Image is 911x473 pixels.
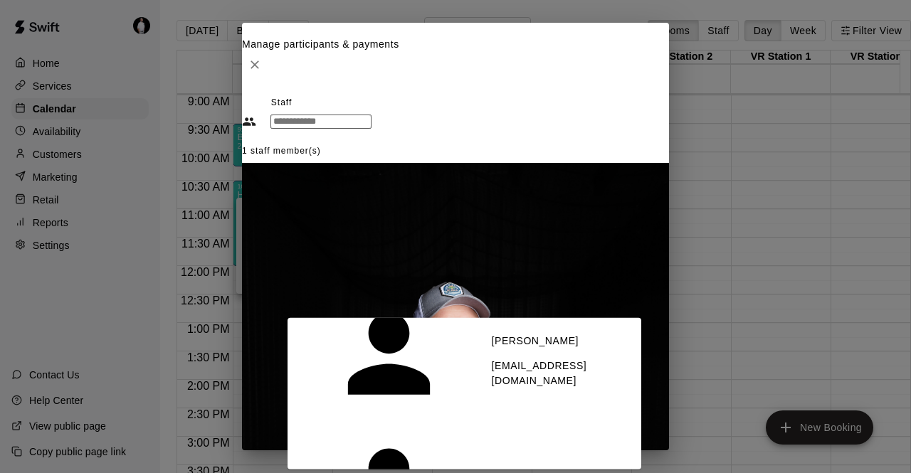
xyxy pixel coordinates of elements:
span: 1 staff member(s) [242,140,321,163]
div: Gregg Pierce [327,292,492,420]
svg: Staff [242,115,256,129]
p: Manage participants & payments [242,37,669,52]
span: Staff [271,92,292,115]
button: Close [242,52,268,78]
p: [PERSON_NAME] [492,334,579,349]
span: [EMAIL_ADDRESS][DOMAIN_NAME] [492,360,587,386]
div: Search staff [270,115,372,129]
